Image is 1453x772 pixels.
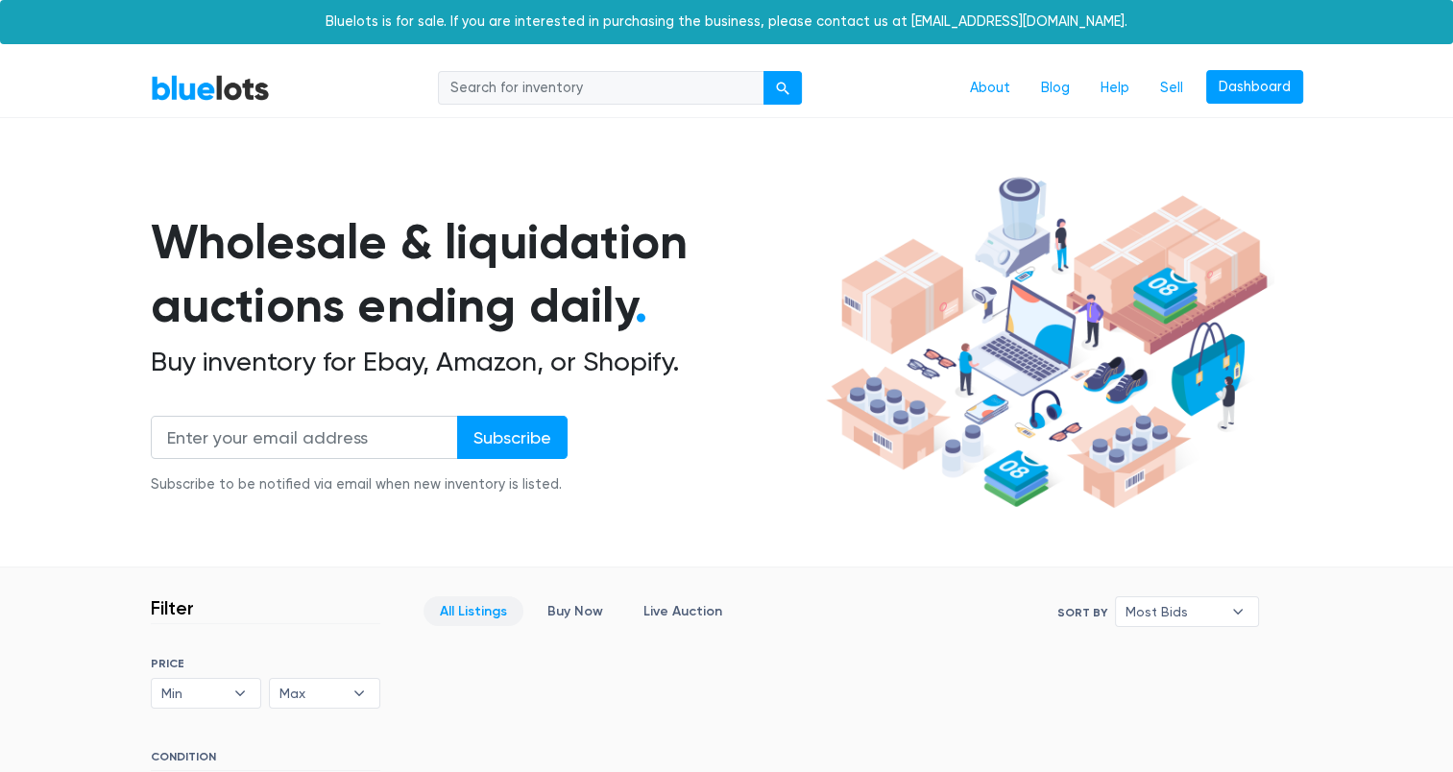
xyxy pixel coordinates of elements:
[151,74,270,102] a: BlueLots
[339,679,379,708] b: ▾
[151,416,458,459] input: Enter your email address
[457,416,568,459] input: Subscribe
[1145,70,1199,107] a: Sell
[151,750,380,771] h6: CONDITION
[627,596,739,626] a: Live Auction
[1126,597,1222,626] span: Most Bids
[151,346,819,378] h2: Buy inventory for Ebay, Amazon, or Shopify.
[1057,604,1107,621] label: Sort By
[635,277,647,334] span: .
[1085,70,1145,107] a: Help
[279,679,343,708] span: Max
[151,210,819,338] h1: Wholesale & liquidation auctions ending daily
[220,679,260,708] b: ▾
[151,657,380,670] h6: PRICE
[531,596,619,626] a: Buy Now
[819,168,1274,518] img: hero-ee84e7d0318cb26816c560f6b4441b76977f77a177738b4e94f68c95b2b83dbb.png
[424,596,523,626] a: All Listings
[955,70,1026,107] a: About
[1026,70,1085,107] a: Blog
[151,596,194,619] h3: Filter
[151,474,568,495] div: Subscribe to be notified via email when new inventory is listed.
[161,679,225,708] span: Min
[1206,70,1303,105] a: Dashboard
[438,71,764,106] input: Search for inventory
[1218,597,1258,626] b: ▾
